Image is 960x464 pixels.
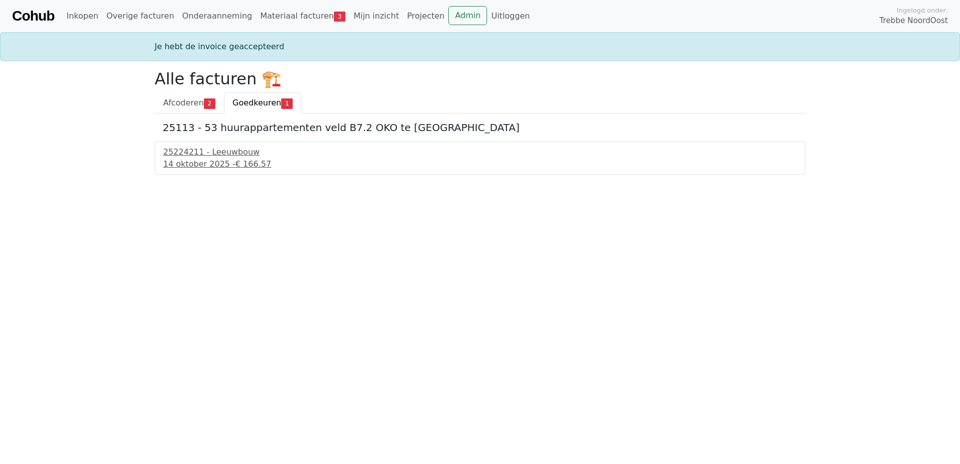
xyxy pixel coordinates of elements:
span: Ingelogd onder: [897,6,948,15]
div: 14 oktober 2025 - [163,158,797,170]
span: Trebbe NoordOost [880,15,948,27]
span: Goedkeuren [232,98,281,107]
a: Admin [448,6,487,25]
a: Materiaal facturen3 [256,6,349,26]
h2: Alle facturen 🏗️ [155,69,805,88]
a: Goedkeuren1 [224,92,301,113]
a: Inkopen [62,6,102,26]
h5: 25113 - 53 huurappartementen veld B7.2 OKO te [GEOGRAPHIC_DATA] [163,122,797,134]
span: € 166.57 [235,159,271,169]
a: 25224211 - Leeuwbouw14 oktober 2025 -€ 166.57 [163,146,797,170]
a: Overige facturen [102,6,178,26]
a: Onderaanneming [178,6,256,26]
div: Je hebt de invoice geaccepteerd [149,41,811,53]
a: Uitloggen [487,6,534,26]
a: Mijn inzicht [349,6,403,26]
span: 3 [334,12,345,22]
span: 1 [281,98,293,108]
span: 2 [204,98,215,108]
a: Projecten [403,6,449,26]
a: Afcoderen2 [155,92,224,113]
div: 25224211 - Leeuwbouw [163,146,797,158]
a: Cohub [12,4,54,28]
span: Afcoderen [163,98,204,107]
